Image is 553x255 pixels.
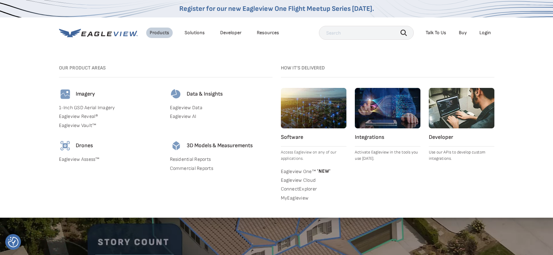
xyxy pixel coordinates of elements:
[179,5,374,13] a: Register for our new Eagleview One Flight Meetup Series [DATE].
[355,149,420,162] p: Activate Eagleview in the tools you use [DATE].
[59,88,72,100] img: imagery-icon.svg
[316,168,331,174] span: NEW
[479,30,491,36] div: Login
[281,134,346,141] h4: Software
[355,88,420,162] a: Integrations Activate Eagleview in the tools you use [DATE].
[459,30,467,36] a: Buy
[281,167,346,174] a: Eagleview One™ *NEW*
[220,30,241,36] a: Developer
[187,91,223,98] h4: Data & Insights
[281,65,494,71] h3: How it's Delivered
[355,134,420,141] h4: Integrations
[429,149,494,162] p: Use our APIs to develop custom integrations.
[281,177,346,183] a: Eagleview Cloud
[59,122,162,129] a: Eagleview Vault™
[429,88,494,128] img: developer.webp
[8,237,18,247] img: Revisit consent button
[257,30,279,36] div: Resources
[170,165,272,172] a: Commercial Reports
[187,142,253,149] h4: 3D Models & Measurements
[170,88,182,100] img: data-icon.svg
[59,65,272,71] h3: Our Product Areas
[150,30,169,36] div: Products
[429,88,494,162] a: Developer Use our APIs to develop custom integrations.
[76,142,93,149] h4: Drones
[281,195,346,201] a: MyEagleview
[281,88,346,128] img: software.webp
[170,156,272,163] a: Residential Reports
[76,91,95,98] h4: Imagery
[355,88,420,128] img: integrations.webp
[59,113,162,120] a: Eagleview Reveal®
[429,134,494,141] h4: Developer
[319,26,414,40] input: Search
[185,30,205,36] div: Solutions
[59,105,162,111] a: 1-Inch GSD Aerial Imagery
[170,113,272,120] a: Eagleview AI
[170,105,272,111] a: Eagleview Data
[281,186,346,192] a: ConnectExplorer
[59,156,162,163] a: Eagleview Assess™
[281,149,346,162] p: Access Eagleview on any of our applications.
[426,30,446,36] div: Talk To Us
[8,237,18,247] button: Consent Preferences
[170,140,182,152] img: 3d-models-icon.svg
[59,140,72,152] img: drones-icon.svg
